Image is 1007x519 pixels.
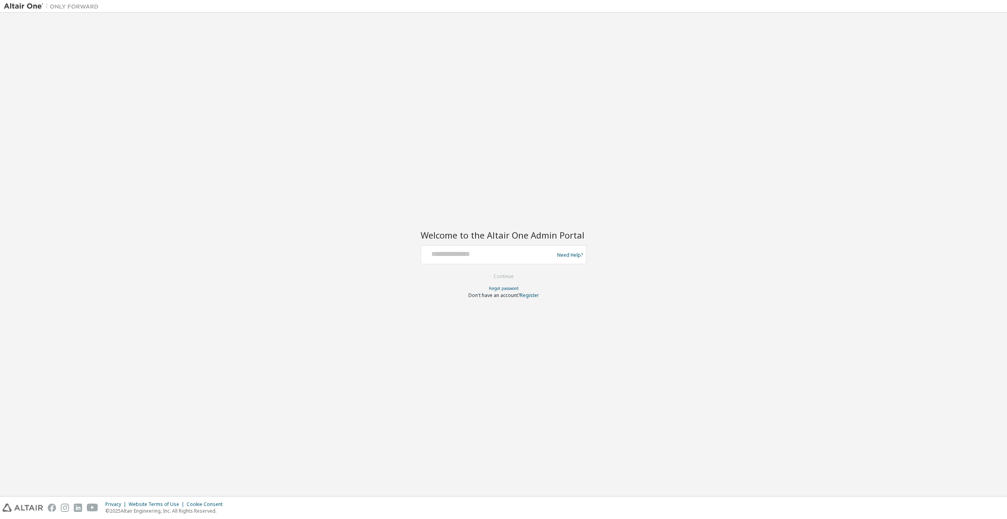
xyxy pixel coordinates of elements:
a: Register [520,292,539,299]
img: facebook.svg [48,504,56,512]
a: Forgot password [489,286,518,291]
img: instagram.svg [61,504,69,512]
img: youtube.svg [87,504,98,512]
img: altair_logo.svg [2,504,43,512]
img: Altair One [4,2,103,10]
p: © 2025 Altair Engineering, Inc. All Rights Reserved. [105,508,227,514]
div: Cookie Consent [187,501,227,508]
div: Website Terms of Use [129,501,187,508]
span: Don't have an account? [468,292,520,299]
img: linkedin.svg [74,504,82,512]
h2: Welcome to the Altair One Admin Portal [421,229,586,241]
div: Privacy [105,501,129,508]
